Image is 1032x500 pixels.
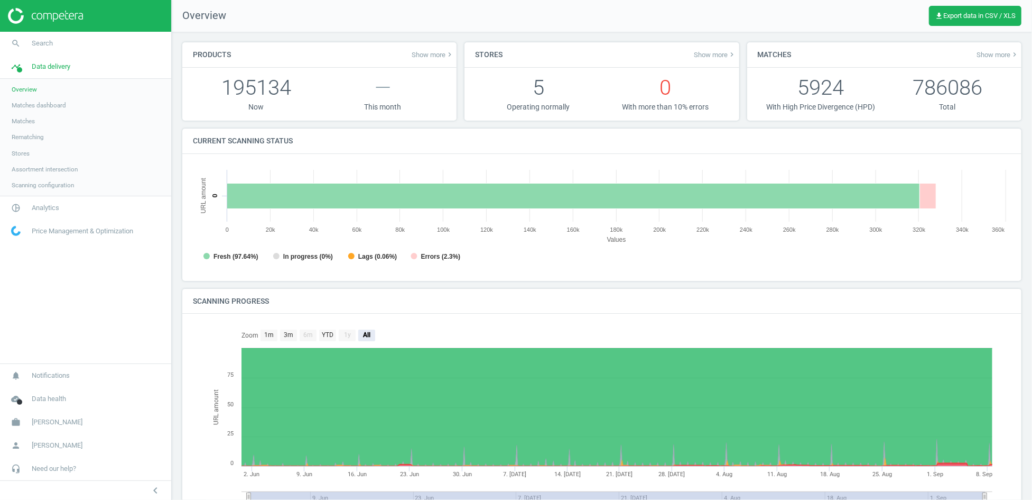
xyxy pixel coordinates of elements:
p: This month [320,102,447,112]
i: keyboard_arrow_right [445,50,454,59]
span: Data health [32,394,66,404]
tspan: 23. Jun [400,471,419,478]
span: Overview [172,8,226,23]
tspan: In progress (0%) [283,253,333,260]
span: — [375,75,391,100]
text: 0 [226,226,229,233]
p: With more than 10% errors [602,102,729,112]
span: Notifications [32,371,70,380]
text: 50 [227,401,234,408]
i: timeline [6,57,26,77]
span: Stores [12,149,30,158]
span: Scanning configuration [12,181,74,189]
span: Export data in CSV / XLS [935,12,1016,20]
tspan: Fresh (97.64%) [213,253,258,260]
text: YTD [322,331,333,339]
text: 80k [395,226,405,233]
span: Matches dashboard [12,101,66,110]
text: 120k [480,226,493,233]
text: 25 [227,430,234,437]
text: 140k [524,226,536,233]
tspan: 7. [DATE] [504,471,527,478]
button: chevron_left [142,484,169,497]
span: Price Management & Optimization [32,226,133,236]
text: 60k [352,226,362,233]
text: Zoom [241,332,258,339]
span: Show more [977,50,1019,59]
p: Operating normally [475,102,602,112]
a: Show morekeyboard_arrow_right [694,50,737,59]
tspan: 4. Aug [717,471,733,478]
i: chevron_left [149,484,162,497]
text: 320k [913,226,925,233]
tspan: URL amount [212,389,220,425]
span: Show more [694,50,737,59]
span: Rematching [12,133,44,141]
img: ajHJNr6hYgQAAAAASUVORK5CYII= [8,8,83,24]
span: Assortment intersection [12,165,78,174]
i: person [6,435,26,456]
text: 280k [826,226,839,233]
span: Data delivery [32,62,70,71]
span: Show more [412,50,454,59]
p: Total [884,102,1011,112]
i: keyboard_arrow_right [1010,50,1019,59]
p: 786086 [884,73,1011,102]
tspan: 9. Jun [296,471,312,478]
tspan: 11. Aug [767,471,787,478]
h4: Stores [464,42,513,67]
tspan: 14. [DATE] [554,471,581,478]
text: All [362,331,370,339]
text: 0 [211,194,219,197]
tspan: Errors (2.3%) [421,253,461,260]
i: headset_mic [6,459,26,479]
p: 0 [602,73,729,102]
p: 5924 [758,73,885,102]
tspan: 18. Aug [820,471,840,478]
span: Matches [12,117,35,125]
p: 5 [475,73,602,102]
i: search [6,33,26,53]
span: Need our help? [32,464,76,474]
span: Analytics [32,203,59,213]
h4: Current scanning status [182,129,303,153]
tspan: 16. Jun [348,471,367,478]
p: With High Price Divergence (HPD) [758,102,885,112]
text: 100k [437,226,450,233]
text: 3m [284,331,293,339]
tspan: URL amount [200,177,207,213]
tspan: Values [607,235,626,243]
i: work [6,412,26,432]
p: Now [193,102,320,112]
a: Show morekeyboard_arrow_right [412,50,454,59]
text: 260k [783,226,796,233]
i: notifications [6,366,26,386]
a: Show morekeyboard_arrow_right [977,50,1019,59]
text: 180k [610,226,623,233]
tspan: 28. [DATE] [659,471,685,478]
text: 220k [696,226,709,233]
i: cloud_done [6,389,26,409]
i: pie_chart_outlined [6,198,26,218]
tspan: 25. Aug [872,471,892,478]
img: wGWNvw8QSZomAAAAABJRU5ErkJggg== [11,226,21,236]
text: 1y [344,331,351,339]
text: 240k [740,226,752,233]
i: get_app [935,12,943,20]
i: keyboard_arrow_right [728,50,737,59]
tspan: Lags (0.06%) [358,253,397,260]
tspan: 2. Jun [244,471,260,478]
text: 40k [309,226,319,233]
tspan: 21. [DATE] [606,471,633,478]
span: Search [32,39,53,48]
text: 300k [870,226,882,233]
text: 160k [567,226,580,233]
tspan: 1. Sep [927,471,943,478]
text: 6m [303,331,313,339]
text: 360k [992,226,1005,233]
h4: Scanning progress [182,289,280,314]
h4: Matches [747,42,802,67]
tspan: 8. Sep [976,471,992,478]
text: 20k [266,226,275,233]
h4: Products [182,42,241,67]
